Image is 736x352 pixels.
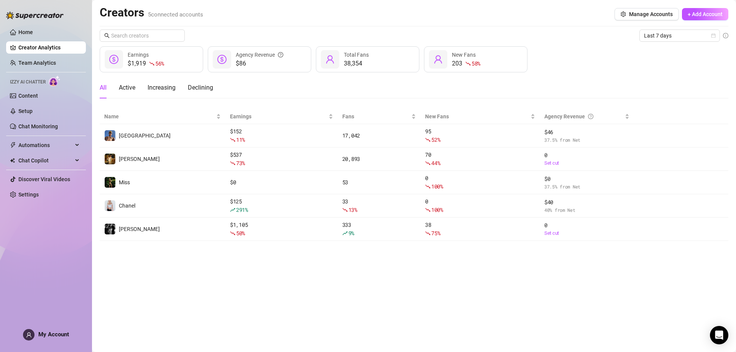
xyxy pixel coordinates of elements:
div: 38 [425,221,535,237]
span: dollar-circle [217,55,227,64]
span: 9 % [348,229,354,237]
span: fall [425,160,430,166]
a: Set cut [544,229,629,237]
img: Miss [105,177,115,188]
span: Chanel [119,203,135,209]
span: fall [425,207,430,213]
span: Manage Accounts [629,11,673,17]
span: [GEOGRAPHIC_DATA] [119,133,171,139]
span: 37.5 % from Net [544,136,629,144]
input: Search creators [111,31,174,40]
th: Earnings [225,109,338,124]
span: Fans [342,112,410,121]
span: user [434,55,443,64]
span: rise [342,231,348,236]
span: fall [425,231,430,236]
div: $ 1,105 [230,221,333,237]
span: 100 % [431,183,443,190]
span: 58 % [472,60,480,67]
span: 11 % [236,136,245,143]
th: Name [100,109,225,124]
div: 95 [425,127,535,144]
span: 44 % [431,159,440,167]
span: $ 46 [544,128,629,136]
span: fall [230,137,235,142]
div: 0 [544,221,629,237]
span: [PERSON_NAME] [119,156,160,162]
span: New Fans [452,52,476,58]
th: New Fans [421,109,540,124]
span: fall [465,61,471,66]
span: search [104,33,110,38]
div: 20,893 [342,155,416,163]
span: 37.5 % from Net [544,183,629,190]
img: Marvin [105,154,115,164]
div: 17,042 [342,131,416,140]
img: Chat Copilot [10,158,15,163]
span: + Add Account [688,11,723,17]
div: $ 0 [230,178,333,187]
span: New Fans [425,112,529,121]
span: 50 % [236,229,245,237]
span: Total Fans [344,52,369,58]
div: Declining [188,83,213,92]
img: Chanel [105,200,115,211]
h2: Creators [100,5,203,20]
span: Last 7 days [644,30,715,41]
span: user [26,332,32,338]
div: 203 [452,59,480,68]
span: Miss [119,179,130,185]
a: Chat Monitoring [18,123,58,129]
div: Open Intercom Messenger [710,326,728,344]
div: 53 [342,178,416,187]
span: calendar [711,33,716,38]
span: 75 % [431,229,440,237]
span: Name [104,112,215,121]
span: Earnings [230,112,327,121]
div: $ 537 [230,151,333,167]
a: Set cut [544,159,629,167]
div: $1,919 [128,59,164,68]
div: 333 [342,221,416,237]
a: Setup [18,108,33,114]
span: Chat Copilot [18,154,73,167]
div: 70 [425,151,535,167]
span: 291 % [236,206,248,213]
span: 40 % from Net [544,206,629,214]
span: rise [230,207,235,213]
img: logo-BBDzfeDw.svg [6,11,64,19]
div: 33 [342,197,416,214]
span: Automations [18,139,73,151]
th: Fans [338,109,421,124]
span: question-circle [588,112,593,121]
div: Agency Revenue [544,112,623,121]
span: Izzy AI Chatter [10,79,46,86]
span: fall [342,207,348,213]
span: 52 % [431,136,440,143]
span: 73 % [236,159,245,167]
span: info-circle [723,33,728,38]
span: fall [149,61,154,66]
img: Marvin [105,224,115,234]
div: $ 125 [230,197,333,214]
span: My Account [38,331,69,338]
span: setting [621,11,626,17]
span: question-circle [278,51,283,59]
div: 0 [425,174,535,191]
div: $ 152 [230,127,333,144]
img: Dallas [105,130,115,141]
span: 56 % [155,60,164,67]
span: dollar-circle [109,55,118,64]
a: Team Analytics [18,60,56,66]
span: fall [230,231,235,236]
div: Agency Revenue [236,51,283,59]
a: Content [18,93,38,99]
span: [PERSON_NAME] [119,226,160,232]
div: All [100,83,107,92]
span: fall [425,184,430,189]
span: 5 connected accounts [148,11,203,18]
a: Discover Viral Videos [18,176,70,182]
span: user [325,55,335,64]
a: Home [18,29,33,35]
span: 100 % [431,206,443,213]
